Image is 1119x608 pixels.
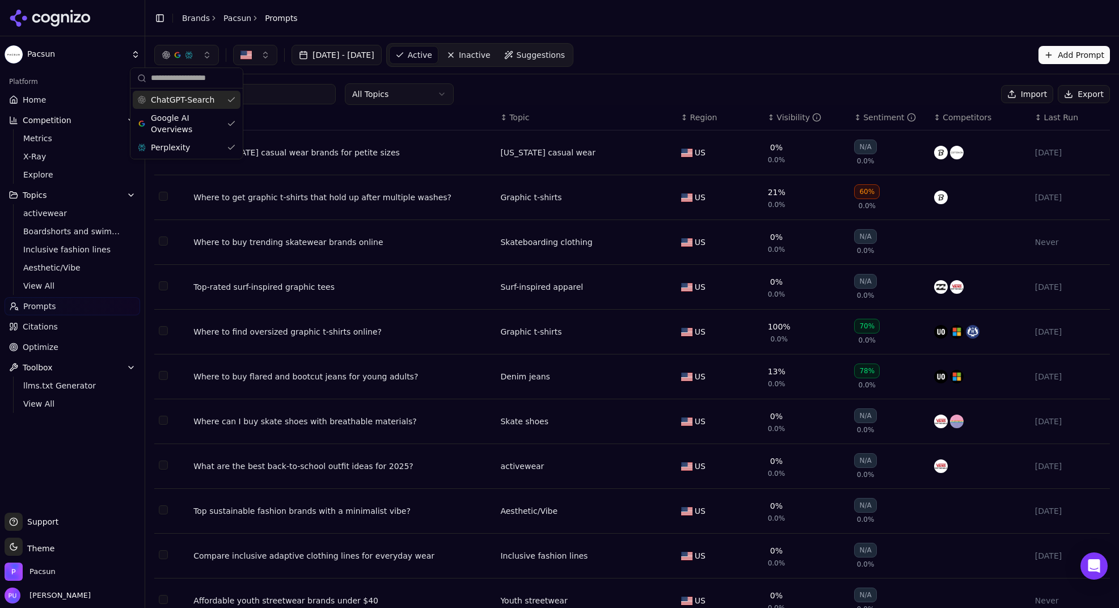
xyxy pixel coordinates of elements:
[500,416,548,427] a: Skate shoes
[768,200,786,209] span: 0.0%
[768,469,786,478] span: 0.0%
[1031,105,1110,130] th: Last Run
[19,242,126,257] a: Inclusive fashion lines
[768,559,786,568] span: 0.0%
[23,208,122,219] span: activewear
[23,362,53,373] span: Toolbox
[159,416,168,425] button: Select row 7
[5,563,23,581] img: Pacsun
[500,550,588,561] a: Inclusive fashion lines
[5,588,91,603] button: Open user button
[5,111,140,129] button: Competition
[500,371,550,382] a: Denim jeans
[159,595,168,604] button: Select row 11
[500,326,561,337] a: Graphic t-shirts
[193,147,491,158] a: Best [US_STATE] casual wear brands for petite sizes
[770,335,788,344] span: 0.0%
[768,187,786,198] div: 21%
[1035,371,1105,382] div: [DATE]
[23,262,122,273] span: Aesthetic/Vibe
[193,595,491,606] div: Affordable youth streetwear brands under $40
[23,398,122,409] span: View All
[857,246,875,255] span: 0.0%
[130,88,243,159] div: Suggestions
[854,364,880,378] div: 78%
[930,105,1031,130] th: Competitors
[19,149,126,164] a: X-Ray
[193,550,491,561] div: Compare inclusive adaptive clothing lines for everyday wear
[934,280,948,294] img: billabong
[193,112,491,123] div: ↕Prompt
[23,115,71,126] span: Competition
[500,237,592,248] div: Skateboarding clothing
[500,147,596,158] a: [US_STATE] casual wear
[193,505,491,517] div: Top sustainable fashion brands with a minimalist vibe?
[854,588,876,602] div: N/A
[5,318,140,336] a: Citations
[695,550,706,561] span: US
[23,516,58,527] span: Support
[768,379,786,389] span: 0.0%
[695,416,706,427] span: US
[863,112,915,123] div: Sentiment
[681,417,692,426] img: US flag
[1035,416,1105,427] div: [DATE]
[690,112,717,123] span: Region
[854,498,876,513] div: N/A
[496,105,676,130] th: Topic
[23,151,122,162] span: X-Ray
[500,505,558,517] a: Aesthetic/Vibe
[681,373,692,381] img: US flag
[857,560,875,569] span: 0.0%
[854,112,924,123] div: ↕Sentiment
[854,453,876,468] div: N/A
[23,133,122,144] span: Metrics
[770,411,783,422] div: 0%
[681,328,692,336] img: US flag
[770,590,783,601] div: 0%
[509,112,529,123] span: Topic
[193,192,491,203] a: Where to get graphic t-shirts that hold up after multiple washes?
[934,191,948,204] img: uniqlo
[23,189,47,201] span: Topics
[193,281,491,293] a: Top-rated surf-inspired graphic tees
[23,380,122,391] span: llms.txt Generator
[1058,85,1110,103] button: Export
[19,260,126,276] a: Aesthetic/Vibe
[500,461,544,472] a: activewear
[1035,192,1105,203] div: [DATE]
[19,278,126,294] a: View All
[500,595,567,606] div: Youth streetwear
[934,459,948,473] img: vans
[763,105,850,130] th: brandMentionRate
[934,146,948,159] img: uniqlo
[776,112,821,123] div: Visibility
[23,301,56,312] span: Prompts
[5,338,140,356] a: Optimize
[5,91,140,109] a: Home
[23,94,46,105] span: Home
[19,396,126,412] a: View All
[23,341,58,353] span: Optimize
[681,597,692,605] img: US flag
[695,192,706,203] span: US
[500,192,561,203] div: Graphic t-shirts
[193,237,491,248] div: Where to buy trending skatewear brands online
[1035,505,1105,517] div: [DATE]
[389,46,438,64] a: Active
[681,238,692,247] img: US flag
[966,325,979,339] img: hollister
[768,155,786,164] span: 0.0%
[1035,112,1105,123] div: ↕Last Run
[151,94,214,105] span: ChatGPT-Search
[5,297,140,315] a: Prompts
[159,461,168,470] button: Select row 8
[159,505,168,514] button: Select row 9
[695,505,706,517] span: US
[1035,281,1105,293] div: [DATE]
[193,416,491,427] a: Where can I buy skate shoes with breathable materials?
